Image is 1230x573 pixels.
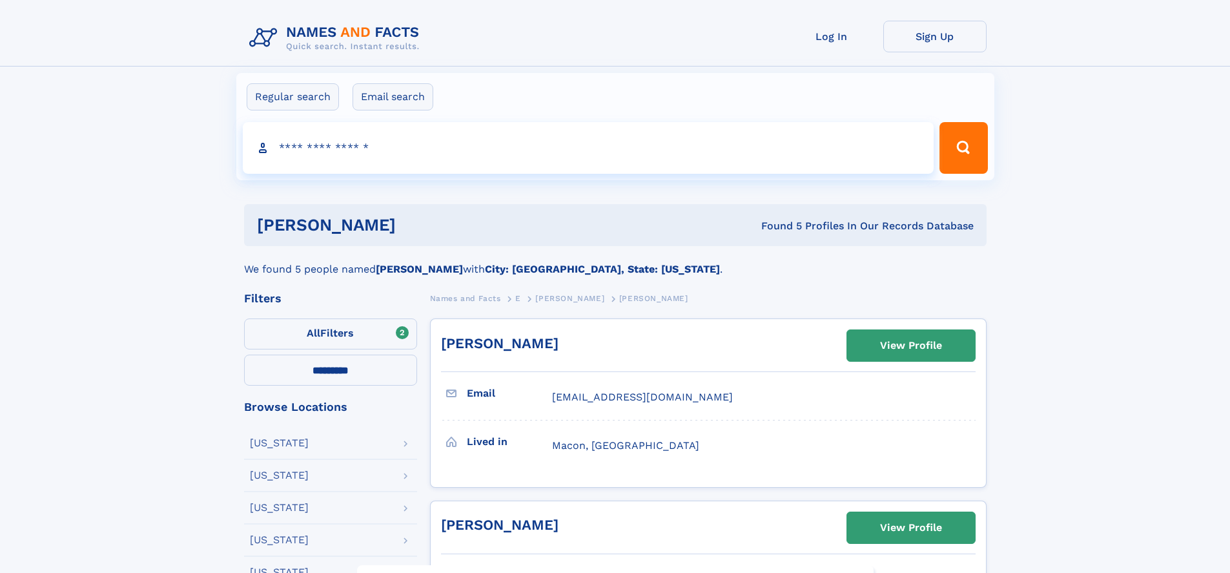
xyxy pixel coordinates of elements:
[535,290,604,306] a: [PERSON_NAME]
[247,83,339,110] label: Regular search
[250,438,309,448] div: [US_STATE]
[307,327,320,339] span: All
[552,439,699,452] span: Macon, [GEOGRAPHIC_DATA]
[619,294,688,303] span: [PERSON_NAME]
[244,293,417,304] div: Filters
[353,83,433,110] label: Email search
[250,503,309,513] div: [US_STATE]
[250,535,309,545] div: [US_STATE]
[515,290,521,306] a: E
[257,217,579,233] h1: [PERSON_NAME]
[485,263,720,275] b: City: [GEOGRAPHIC_DATA], State: [US_STATE]
[244,246,987,277] div: We found 5 people named with .
[579,219,974,233] div: Found 5 Profiles In Our Records Database
[244,21,430,56] img: Logo Names and Facts
[880,331,942,360] div: View Profile
[441,517,559,533] a: [PERSON_NAME]
[939,122,987,174] button: Search Button
[376,263,463,275] b: [PERSON_NAME]
[847,512,975,543] a: View Profile
[467,382,552,404] h3: Email
[244,401,417,413] div: Browse Locations
[535,294,604,303] span: [PERSON_NAME]
[880,513,942,543] div: View Profile
[515,294,521,303] span: E
[883,21,987,52] a: Sign Up
[847,330,975,361] a: View Profile
[780,21,883,52] a: Log In
[250,470,309,481] div: [US_STATE]
[441,335,559,351] a: [PERSON_NAME]
[243,122,934,174] input: search input
[467,431,552,453] h3: Lived in
[430,290,501,306] a: Names and Facts
[244,318,417,349] label: Filters
[552,391,733,403] span: [EMAIL_ADDRESS][DOMAIN_NAME]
